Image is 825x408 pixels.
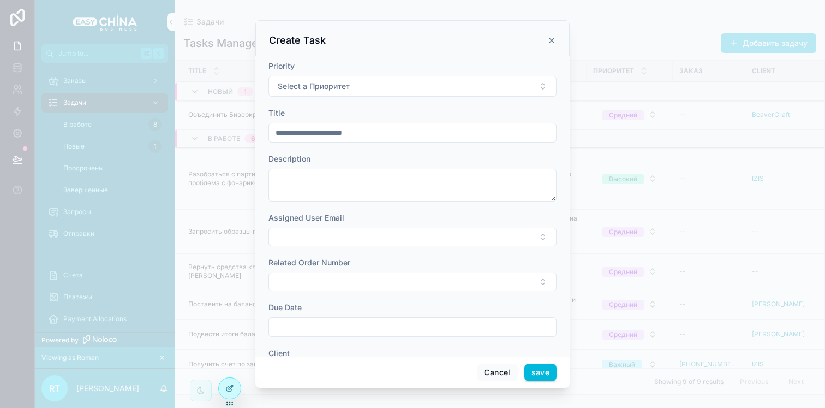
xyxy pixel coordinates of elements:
[278,81,350,92] span: Select a Приоритет
[268,213,344,222] span: Assigned User Email
[524,364,557,381] button: save
[268,61,295,70] span: Priority
[477,364,517,381] button: Cancel
[268,76,557,97] button: Select Button
[268,258,350,267] span: Related Order Number
[269,34,326,47] h3: Create Task
[268,108,285,117] span: Title
[268,228,557,246] button: Select Button
[268,273,557,291] button: Select Button
[268,348,290,358] span: Client
[268,154,310,163] span: Description
[268,303,302,312] span: Due Date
